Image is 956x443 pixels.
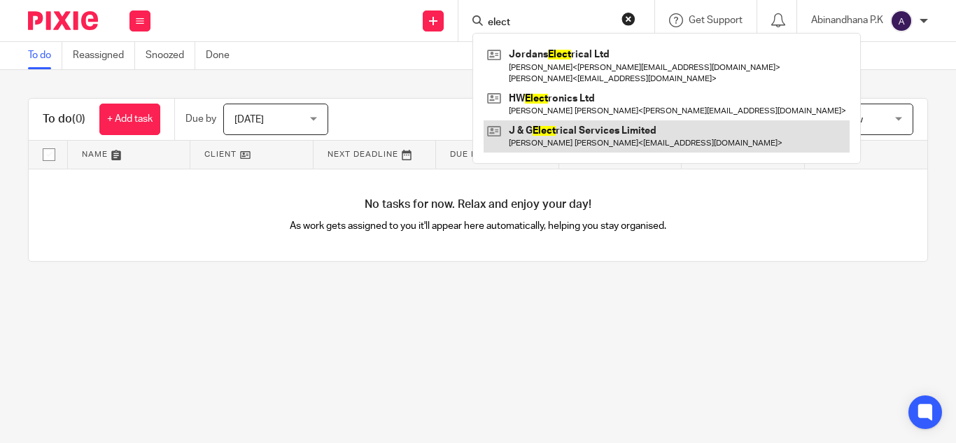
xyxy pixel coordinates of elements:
p: Due by [185,112,216,126]
a: + Add task [99,104,160,135]
h1: To do [43,112,85,127]
input: Search [486,17,612,29]
h4: No tasks for now. Relax and enjoy your day! [29,197,927,212]
span: [DATE] [234,115,264,125]
p: As work gets assigned to you it'll appear here automatically, helping you stay organised. [253,219,703,233]
img: svg%3E [890,10,913,32]
p: Abinandhana P.K [811,13,883,27]
a: Snoozed [146,42,195,69]
span: (0) [72,113,85,125]
img: Pixie [28,11,98,30]
span: Get Support [689,15,743,25]
a: Done [206,42,240,69]
a: To do [28,42,62,69]
a: Reassigned [73,42,135,69]
button: Clear [621,12,635,26]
